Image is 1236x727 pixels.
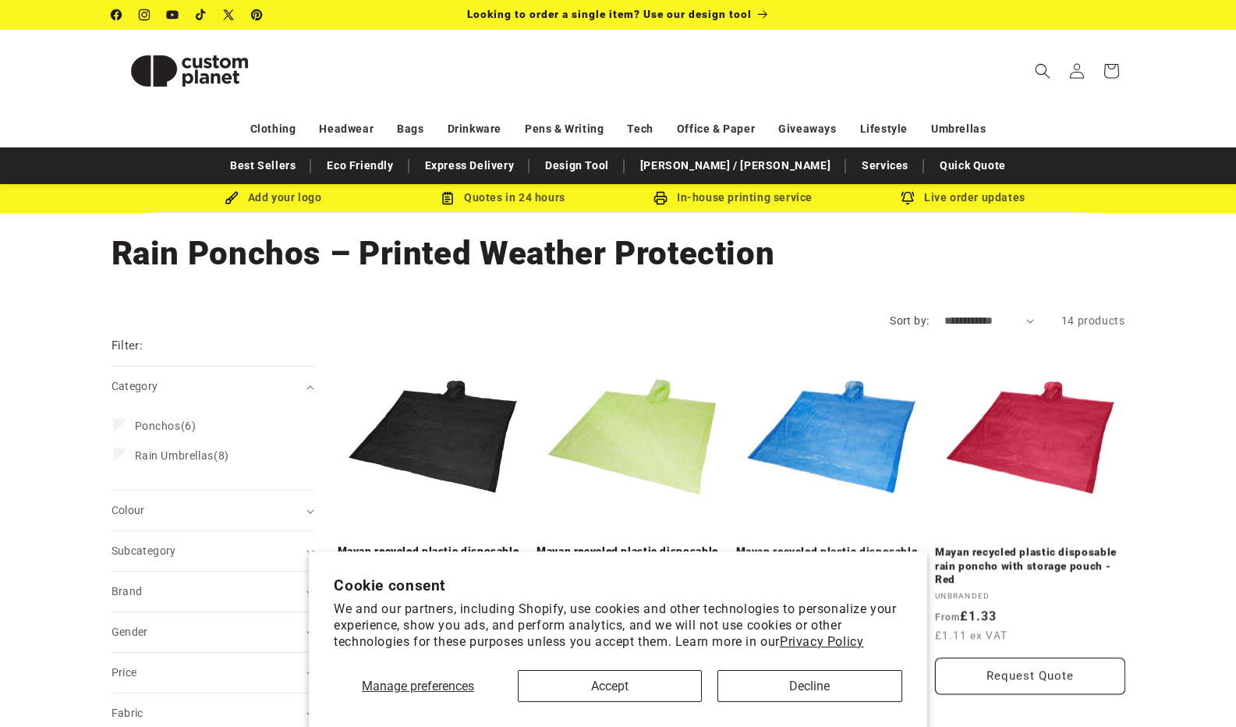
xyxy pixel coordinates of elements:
img: Order Updates Icon [441,191,455,205]
summary: Search [1025,54,1060,88]
span: (8) [135,449,229,463]
div: Live order updates [848,188,1078,207]
img: Order updates [901,191,915,205]
summary: Subcategory (0 selected) [112,531,314,571]
span: Brand [112,585,143,598]
button: Request Quote [935,657,1125,693]
span: Gender [112,626,148,638]
a: Drinkware [448,115,501,143]
span: Fabric [112,707,143,719]
span: Manage preferences [362,679,474,693]
h2: Filter: [112,337,143,355]
span: Looking to order a single item? Use our design tool [467,8,752,20]
a: Headwear [319,115,374,143]
h2: Cookie consent [334,576,902,594]
a: Pens & Writing [525,115,604,143]
a: Eco Friendly [319,152,401,179]
button: Decline [717,670,902,702]
img: In-house printing [653,191,668,205]
div: Add your logo [158,188,388,207]
summary: Category (0 selected) [112,367,314,406]
summary: Price [112,653,314,693]
a: Best Sellers [222,152,303,179]
a: Bags [397,115,423,143]
p: We and our partners, including Shopify, use cookies and other technologies to personalize your ex... [334,601,902,650]
button: Accept [518,670,703,702]
summary: Colour (0 selected) [112,491,314,530]
summary: Gender (0 selected) [112,612,314,652]
div: Quotes in 24 hours [388,188,618,207]
a: Services [854,152,916,179]
button: Manage preferences [334,670,501,702]
a: [PERSON_NAME] / [PERSON_NAME] [632,152,838,179]
a: Umbrellas [931,115,986,143]
a: Office & Paper [677,115,755,143]
span: Price [112,666,137,679]
a: Lifestyle [860,115,908,143]
summary: Brand (0 selected) [112,572,314,612]
a: Express Delivery [417,152,522,179]
a: Quick Quote [932,152,1014,179]
a: Giveaways [778,115,836,143]
a: Mayan recycled plastic disposable rain poncho with storage pouch - Royal blue [736,544,926,586]
a: Design Tool [537,152,617,179]
a: Privacy Policy [780,634,863,649]
span: Category [112,380,158,392]
a: Tech [627,115,653,143]
a: Mayan recycled plastic disposable rain poncho with storage pouch - Solid black [338,544,528,586]
span: Ponchos [135,420,181,432]
a: Mayan recycled plastic disposable rain poncho with storage pouch - Lime [537,544,727,586]
img: Custom Planet [112,36,267,106]
a: Clothing [250,115,296,143]
img: Brush Icon [225,191,239,205]
div: In-house printing service [618,188,848,207]
a: Mayan recycled plastic disposable rain poncho with storage pouch - Red [935,544,1125,586]
span: 14 products [1061,314,1125,327]
span: (6) [135,419,197,433]
label: Sort by: [890,314,929,327]
span: Colour [112,504,145,516]
span: Subcategory [112,544,176,557]
a: Custom Planet [105,30,273,112]
h1: Rain Ponchos – Printed Weather Protection [112,232,1125,275]
span: Rain Umbrellas [135,449,214,462]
